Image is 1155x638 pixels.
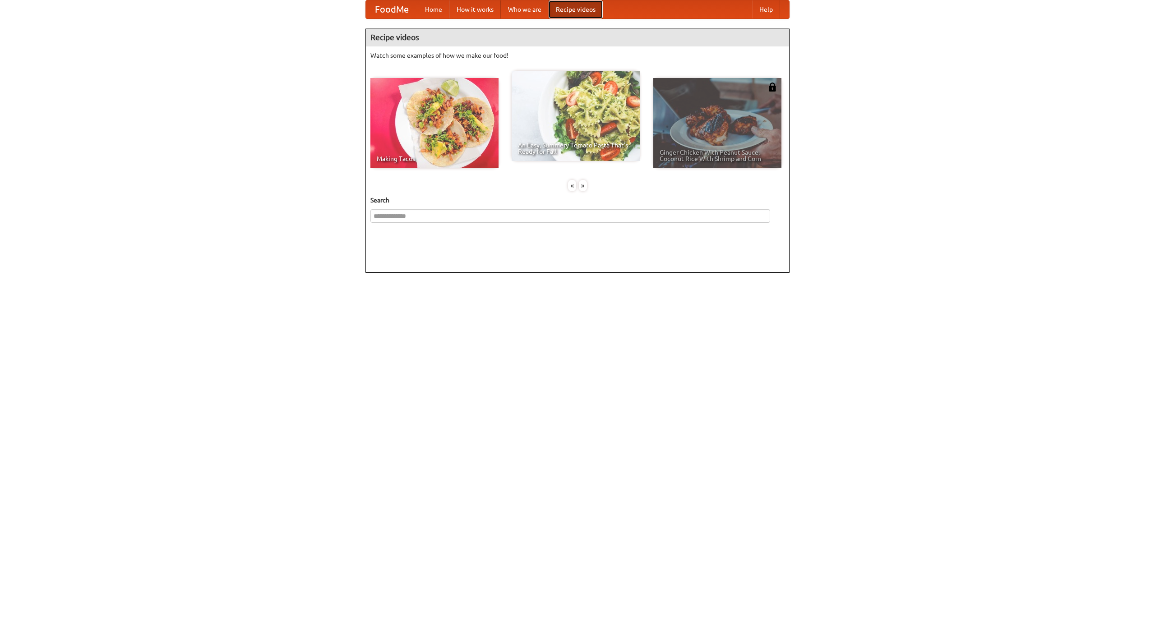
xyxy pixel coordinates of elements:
a: How it works [449,0,501,18]
a: FoodMe [366,0,418,18]
div: « [568,180,576,191]
span: An Easy, Summery Tomato Pasta That's Ready for Fall [518,142,633,155]
a: Recipe videos [549,0,603,18]
h5: Search [370,196,785,205]
a: Making Tacos [370,78,499,168]
a: Home [418,0,449,18]
div: » [579,180,587,191]
a: Help [752,0,780,18]
a: Who we are [501,0,549,18]
img: 483408.png [768,83,777,92]
h4: Recipe videos [366,28,789,46]
a: An Easy, Summery Tomato Pasta That's Ready for Fall [512,71,640,161]
span: Making Tacos [377,156,492,162]
p: Watch some examples of how we make our food! [370,51,785,60]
